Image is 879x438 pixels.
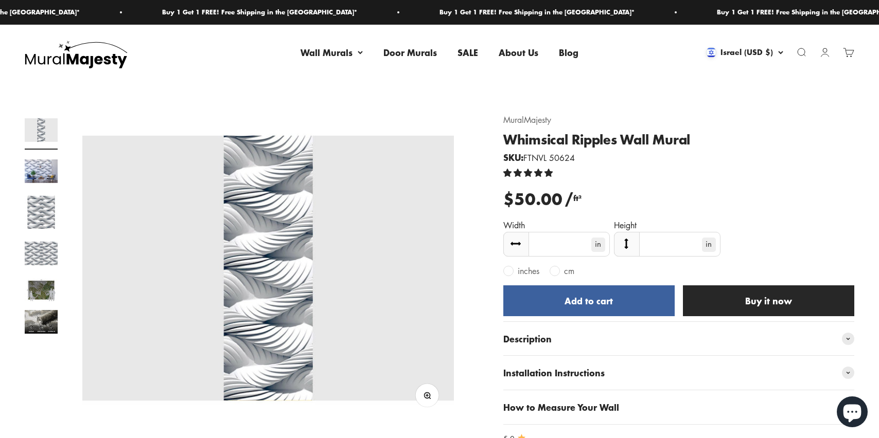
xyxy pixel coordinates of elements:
button: Israel (USD $) [706,47,783,59]
img: Whimsical Ripples Wall Mural [25,310,58,334]
span: Israel (USD $) [720,47,773,59]
button: Buy it now [683,285,854,316]
span: How to Measure Your Wall [503,400,619,414]
button: Go to item 1 [25,114,58,150]
a: About Us [499,46,538,59]
a: MuralMajesty [503,114,551,125]
span: cm [564,265,574,277]
h1: Whimsical Ripples Wall Mural [503,131,854,148]
summary: Installation Instructions [503,356,854,390]
span: Installation Instructions [503,366,605,379]
button: Go to item 3 [25,196,58,232]
button: Go to item 2 [25,155,58,191]
p: Buy 1 Get 1 FREE! Free Shipping in the [GEOGRAPHIC_DATA]* [134,7,329,17]
img: Whimsical Ripples Wall Mural [25,155,58,188]
span: / [565,187,582,211]
p: Buy 1 Get 1 FREE! Free Shipping in the [GEOGRAPHIC_DATA]* [412,7,607,17]
span: FTNVL 50624 [503,152,575,163]
div: $ [503,187,582,211]
span: Description [503,332,552,345]
summary: Description [503,322,854,356]
button: Add to cart [503,285,675,316]
img: Whimsical Ripples Wall Mural [25,196,58,229]
img: arrows-h.svg [511,239,521,249]
img: Whimsical Ripples Wall Mural [25,114,58,147]
a: SALE [458,46,478,59]
img: Whimsical Ripples Wall Mural [82,114,454,422]
button: Go to item 5 [25,278,58,305]
label: in [702,238,716,252]
label: Width [503,220,525,231]
a: Blog [559,46,578,59]
div: Buy it now [704,294,834,307]
label: Height [614,220,637,231]
b: SKU: [503,151,523,163]
label: in [591,238,605,252]
img: Whimsical Ripples Wall Mural [25,278,58,302]
inbox-online-store-chat: Shopify online store chat [834,396,871,430]
button: Go to item 6 [25,310,58,337]
button: Go to item 4 [25,237,58,273]
summary: How to Measure Your Wall [503,390,854,424]
summary: Wall Murals [301,46,363,59]
span: 50.00 [514,187,565,211]
div: Add to cart [524,294,654,307]
span: inches [518,265,539,277]
img: arrows-v.svg [621,239,631,249]
img: Whimsical Ripples Wall Mural [25,237,58,270]
span: 5.00 stars [503,167,555,178]
i: ft² [573,193,582,204]
a: Door Murals [383,46,437,59]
